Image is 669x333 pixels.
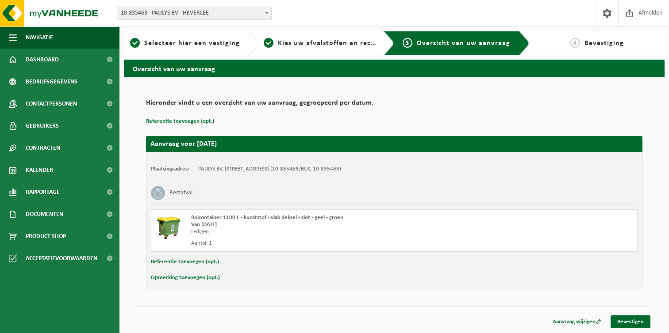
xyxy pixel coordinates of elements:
[117,7,271,19] span: 10-835463 - PAULYS BV - HEVERLEE
[151,272,220,284] button: Opmerking toevoegen (opt.)
[26,247,97,269] span: Acceptatievoorwaarden
[146,99,642,111] h2: Hieronder vindt u een overzicht van uw aanvraag, gegroepeerd per datum.
[151,166,189,172] strong: Plaatsingsadres:
[156,214,182,241] img: WB-1100-HPE-GN-51.png
[26,203,63,225] span: Documenten
[151,256,219,268] button: Referentie toevoegen (opt.)
[191,240,430,247] div: Aantal: 1
[124,60,665,77] h2: Overzicht van uw aanvraag
[417,40,510,47] span: Overzicht van uw aanvraag
[26,49,59,71] span: Dashboard
[26,71,77,93] span: Bedrijfsgegevens
[26,26,53,49] span: Navigatie
[130,38,140,48] span: 1
[191,222,217,227] strong: Van [DATE]
[26,159,53,181] span: Kalender
[584,40,624,47] span: Bevestiging
[144,40,240,47] span: Selecteer hier een vestiging
[191,215,343,220] span: Rolcontainer 1100 L - kunststof - vlak deksel - slot - geel - groen
[264,38,377,49] a: 2Kies uw afvalstoffen en recipiënten
[198,166,341,173] td: PAULYS BV, [STREET_ADDRESS] (10-835463/BUS, 10-835463)
[403,38,412,48] span: 3
[546,315,608,328] a: Aanvraag wijzigen
[264,38,273,48] span: 2
[26,93,77,115] span: Contactpersonen
[26,225,66,247] span: Product Shop
[150,140,217,148] strong: Aanvraag voor [DATE]
[191,228,430,235] div: Ledigen
[278,40,400,47] span: Kies uw afvalstoffen en recipiënten
[146,116,214,127] button: Referentie toevoegen (opt.)
[169,186,192,200] h3: Restafval
[117,7,272,20] span: 10-835463 - PAULYS BV - HEVERLEE
[26,137,60,159] span: Contracten
[26,115,59,137] span: Gebruikers
[128,38,242,49] a: 1Selecteer hier een vestiging
[611,315,650,328] a: Bevestigen
[26,181,60,203] span: Rapportage
[570,38,580,48] span: 4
